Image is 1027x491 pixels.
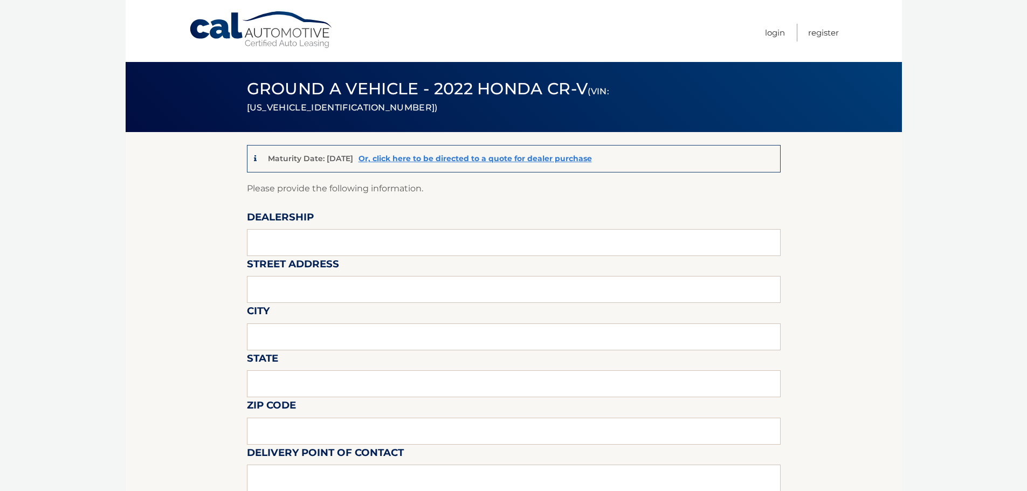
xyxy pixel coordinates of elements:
[247,350,278,370] label: State
[247,397,296,417] label: Zip Code
[189,11,334,49] a: Cal Automotive
[247,209,314,229] label: Dealership
[268,154,353,163] p: Maturity Date: [DATE]
[359,154,592,163] a: Or, click here to be directed to a quote for dealer purchase
[247,445,404,465] label: Delivery Point of Contact
[247,79,610,115] span: Ground a Vehicle - 2022 Honda CR-V
[247,303,270,323] label: City
[247,256,339,276] label: Street Address
[765,24,785,42] a: Login
[247,181,781,196] p: Please provide the following information.
[808,24,839,42] a: Register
